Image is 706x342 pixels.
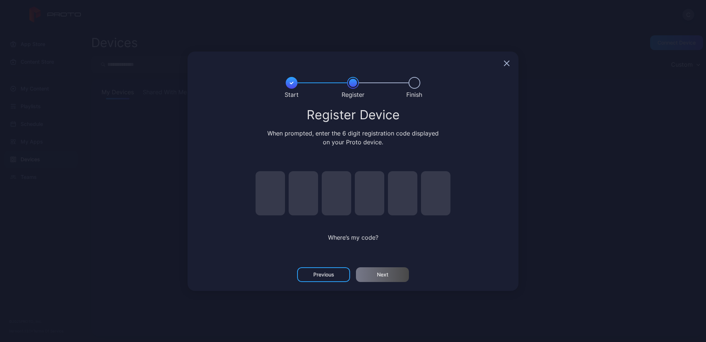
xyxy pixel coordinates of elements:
button: Next [356,267,409,282]
span: Where’s my code? [328,234,378,241]
input: pin code 3 of 6 [322,171,351,215]
input: pin code 6 of 6 [421,171,450,215]
div: Previous [313,272,334,278]
div: When prompted, enter the 6 digit registration code displayed on your Proto device. [266,129,441,147]
input: pin code 2 of 6 [289,171,318,215]
div: Register [342,90,364,99]
input: pin code 4 of 6 [355,171,384,215]
input: pin code 5 of 6 [388,171,417,215]
button: Previous [297,267,350,282]
div: Finish [406,90,422,99]
div: Register Device [196,108,510,121]
input: pin code 1 of 6 [256,171,285,215]
div: Next [377,272,388,278]
div: Start [285,90,299,99]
